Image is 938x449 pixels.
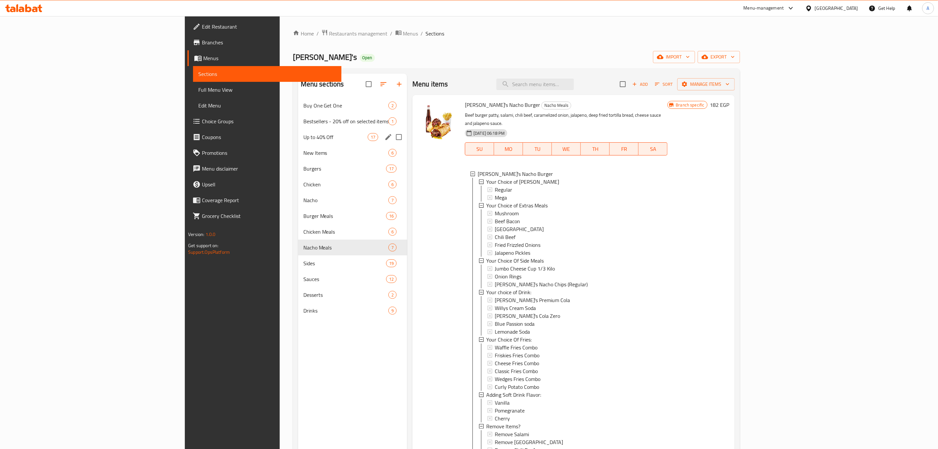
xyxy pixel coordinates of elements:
span: Promotions [202,149,336,157]
span: Pomegranate [495,407,525,414]
div: items [388,196,397,204]
span: Lemonade Soda [495,328,530,336]
span: Sections [198,70,336,78]
div: items [388,149,397,157]
span: 2 [389,292,396,298]
span: Curly Potato Combo [495,383,539,391]
span: Chili Beef [495,233,515,241]
nav: breadcrumb [293,29,740,38]
span: 7 [389,197,396,203]
span: 2 [389,103,396,109]
span: 6 [389,150,396,156]
button: export [698,51,740,63]
span: Nacho Meals [542,102,571,109]
span: Nacho Meals [303,244,388,251]
button: TH [581,142,610,155]
div: Sides19 [298,255,407,271]
span: Select section [616,77,630,91]
span: Nacho [303,196,388,204]
span: Regular [495,186,512,194]
button: Sort [653,79,675,89]
span: Your Choice of Extras Meals [486,201,548,209]
span: Your choice of Drink: [486,288,531,296]
div: Burgers [303,165,386,173]
div: items [388,228,397,236]
span: export [703,53,735,61]
a: Menu disclaimer [187,161,341,177]
span: Willys Cream Soda [495,304,536,312]
a: Edit Restaurant [187,19,341,35]
button: import [653,51,695,63]
div: Buy One Get One [303,102,388,109]
span: SA [641,144,665,154]
button: MO [494,142,523,155]
span: TU [526,144,549,154]
div: Menu-management [744,4,784,12]
a: Grocery Checklist [187,208,341,224]
span: Bestsellers - 20% off on selected items [303,117,388,125]
h2: Menu items [412,79,448,89]
span: Coverage Report [202,196,336,204]
span: Your Choice of [PERSON_NAME] [486,178,559,186]
div: Chicken Meals6 [298,224,407,240]
span: Jumbo Cheese Cup 1/3 Kilo [495,265,555,272]
span: Add [631,81,649,88]
span: Adding Soft Drink Flavor: [486,391,541,399]
a: Full Menu View [193,82,341,98]
span: 1 [389,118,396,125]
span: New Items [303,149,388,157]
span: 12 [386,276,396,282]
span: Cheese Fries Combo [495,359,539,367]
div: items [386,275,397,283]
a: Support.OpsPlatform [188,248,230,256]
span: Drinks [303,307,388,315]
span: SU [468,144,491,154]
span: Select all sections [362,77,376,91]
a: Coverage Report [187,192,341,208]
span: Menu disclaimer [202,165,336,173]
span: Wedges Fries Combo [495,375,540,383]
span: Branches [202,38,336,46]
button: SA [639,142,667,155]
span: Branch specific [673,102,707,108]
span: Sides [303,259,386,267]
li: / [421,30,423,37]
span: 17 [368,134,378,140]
span: Open [360,55,375,60]
span: Remove Salami [495,430,529,438]
span: 9 [389,308,396,314]
span: Edit Restaurant [202,23,336,31]
span: Vanilla [495,399,510,407]
div: Desserts [303,291,388,299]
span: Chicken [303,180,388,188]
span: Edit Menu [198,102,336,109]
div: Nacho7 [298,192,407,208]
span: Sort [655,81,673,88]
span: Chicken Meals [303,228,388,236]
div: items [386,165,397,173]
span: Remove [GEOGRAPHIC_DATA] [495,438,563,446]
span: Fried Frizzled Onions [495,241,540,249]
span: Mega [495,194,507,201]
span: Classic Fries Combo [495,367,538,375]
span: A [927,5,929,12]
div: Desserts2 [298,287,407,303]
p: Beef burger patty, salami, chili beef, caramelized onion, jalapeno, deep fried tortilla bread, ch... [465,111,667,128]
div: New Items6 [298,145,407,161]
div: Nacho Meals7 [298,240,407,255]
span: Cherry [495,414,510,422]
span: 17 [386,166,396,172]
span: Add item [630,79,651,89]
button: Manage items [677,78,735,90]
h6: 182 EGP [710,100,730,109]
span: Sort sections [376,76,391,92]
span: [DATE] 06:18 PM [471,130,507,136]
span: Jalapeno Pickles [495,249,530,257]
span: Full Menu View [198,86,336,94]
span: TH [583,144,607,154]
div: Burger Meals [303,212,386,220]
